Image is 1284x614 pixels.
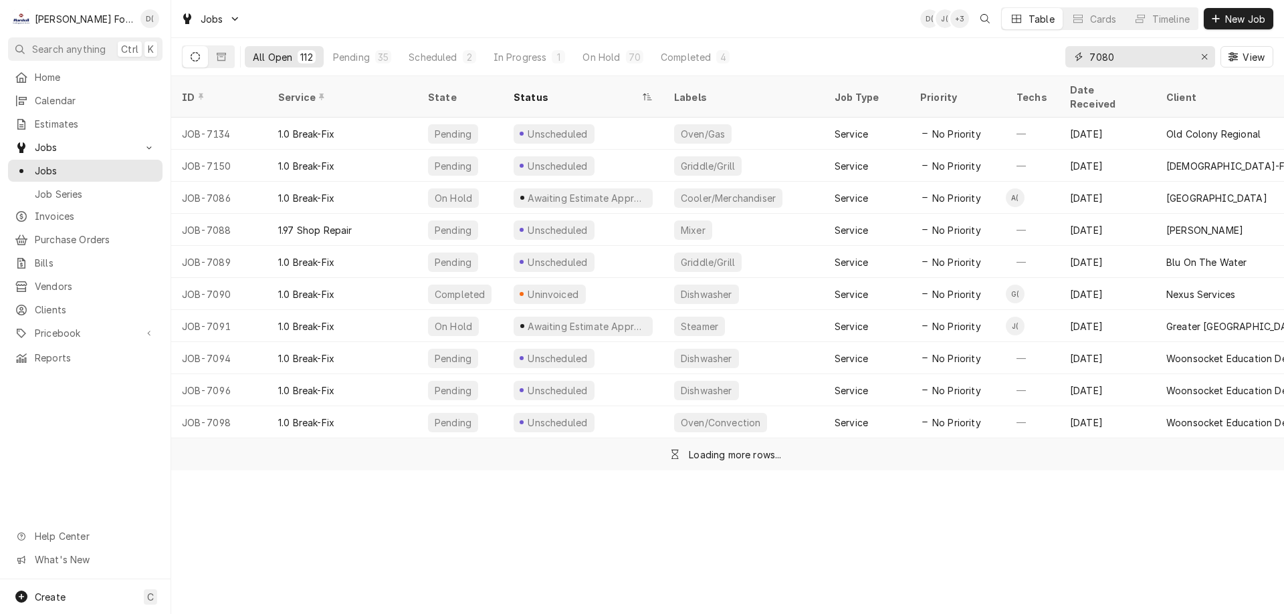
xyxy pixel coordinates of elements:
[378,50,389,64] div: 35
[932,287,981,301] span: No Priority
[300,50,312,64] div: 112
[1070,83,1142,111] div: Date Received
[433,287,486,301] div: Completed
[35,529,154,543] span: Help Center
[835,255,868,269] div: Service
[526,287,580,301] div: Uninvoiced
[1016,90,1049,104] div: Techs
[35,591,66,603] span: Create
[35,256,156,270] span: Bills
[433,223,473,237] div: Pending
[140,9,159,28] div: Derek Testa (81)'s Avatar
[171,406,267,438] div: JOB-7098
[526,351,589,365] div: Unscheduled
[171,310,267,342] div: JOB-7091
[1006,214,1059,246] div: —
[278,416,334,430] div: 1.0 Break-Fix
[1222,12,1268,26] span: New Job
[679,416,762,430] div: Oven/Convection
[35,351,156,365] span: Reports
[835,416,868,430] div: Service
[679,319,720,333] div: Steamer
[835,90,899,104] div: Job Type
[433,416,473,430] div: Pending
[554,50,562,64] div: 1
[8,525,163,547] a: Go to Help Center
[1006,150,1059,182] div: —
[1059,182,1156,214] div: [DATE]
[171,214,267,246] div: JOB-7088
[950,9,969,28] div: + 3
[8,66,163,88] a: Home
[175,8,246,30] a: Go to Jobs
[333,50,370,64] div: Pending
[679,223,707,237] div: Mixer
[433,319,473,333] div: On Hold
[629,50,641,64] div: 70
[35,187,156,201] span: Job Series
[1090,12,1117,26] div: Cards
[35,279,156,293] span: Vendors
[8,299,163,321] a: Clients
[835,383,868,398] div: Service
[689,448,781,462] div: Loading more rows...
[35,233,156,247] span: Purchase Orders
[35,140,136,154] span: Jobs
[679,255,736,269] div: Griddle/Grill
[1240,50,1267,64] span: View
[8,252,163,274] a: Bills
[932,255,981,269] span: No Priority
[433,127,473,141] div: Pending
[1059,406,1156,438] div: [DATE]
[8,275,163,297] a: Vendors
[1220,46,1273,67] button: View
[140,9,159,28] div: D(
[1006,285,1025,303] div: G(
[35,94,156,108] span: Calendar
[171,246,267,278] div: JOB-7089
[171,278,267,310] div: JOB-7090
[932,223,981,237] span: No Priority
[932,127,981,141] span: No Priority
[936,9,954,28] div: J(
[1029,12,1055,26] div: Table
[278,319,334,333] div: 1.0 Break-Fix
[8,183,163,205] a: Job Series
[171,118,267,150] div: JOB-7134
[278,287,334,301] div: 1.0 Break-Fix
[526,319,647,333] div: Awaiting Estimate Approval
[1059,342,1156,374] div: [DATE]
[1166,223,1243,237] div: [PERSON_NAME]
[8,37,163,61] button: Search anythingCtrlK
[920,90,992,104] div: Priority
[932,319,981,333] span: No Priority
[1059,246,1156,278] div: [DATE]
[526,223,589,237] div: Unscheduled
[278,90,404,104] div: Service
[526,159,589,173] div: Unscheduled
[35,553,154,567] span: What's New
[1006,246,1059,278] div: —
[433,351,473,365] div: Pending
[35,117,156,131] span: Estimates
[679,287,734,301] div: Dishwasher
[835,287,868,301] div: Service
[35,209,156,223] span: Invoices
[494,50,547,64] div: In Progress
[182,90,254,104] div: ID
[526,191,647,205] div: Awaiting Estimate Approval
[1006,342,1059,374] div: —
[932,191,981,205] span: No Priority
[835,223,868,237] div: Service
[920,9,939,28] div: D(
[1059,374,1156,406] div: [DATE]
[201,12,223,26] span: Jobs
[171,374,267,406] div: JOB-7096
[278,255,334,269] div: 1.0 Break-Fix
[932,159,981,173] span: No Priority
[526,127,589,141] div: Unscheduled
[1089,46,1190,67] input: Keyword search
[1006,285,1025,303] div: Gabe Collazo (127)'s Avatar
[679,127,726,141] div: Oven/Gas
[35,164,156,178] span: Jobs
